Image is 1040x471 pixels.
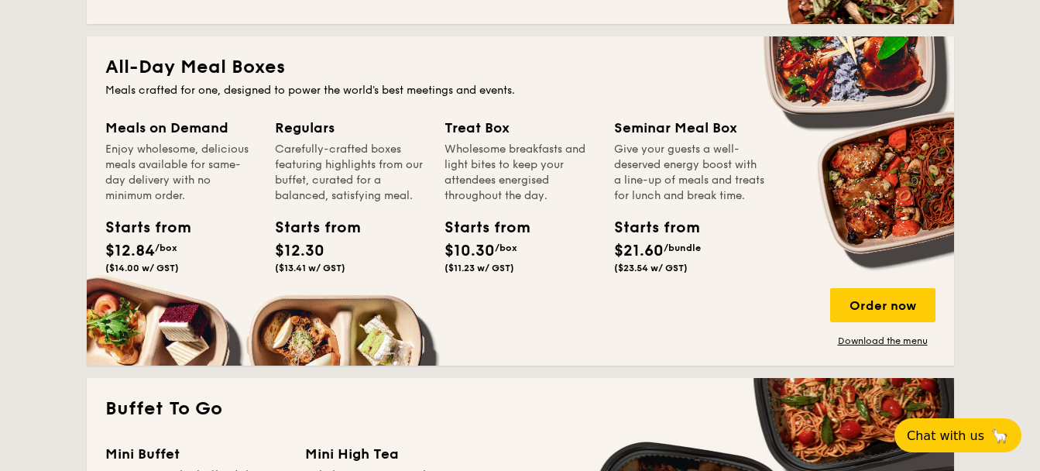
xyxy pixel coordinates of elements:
[444,142,596,204] div: Wholesome breakfasts and light bites to keep your attendees energised throughout the day.
[105,397,935,421] h2: Buffet To Go
[614,142,765,204] div: Give your guests a well-deserved energy boost with a line-up of meals and treats for lunch and br...
[275,263,345,273] span: ($13.41 w/ GST)
[444,216,514,239] div: Starts from
[614,263,688,273] span: ($23.54 w/ GST)
[664,242,701,253] span: /bundle
[105,216,175,239] div: Starts from
[275,117,426,139] div: Regulars
[830,335,935,347] a: Download the menu
[614,216,684,239] div: Starts from
[444,263,514,273] span: ($11.23 w/ GST)
[155,242,177,253] span: /box
[894,418,1021,452] button: Chat with us🦙
[105,443,287,465] div: Mini Buffet
[105,142,256,204] div: Enjoy wholesome, delicious meals available for same-day delivery with no minimum order.
[907,428,984,443] span: Chat with us
[614,117,765,139] div: Seminar Meal Box
[614,242,664,260] span: $21.60
[275,142,426,204] div: Carefully-crafted boxes featuring highlights from our buffet, curated for a balanced, satisfying ...
[275,242,324,260] span: $12.30
[275,216,345,239] div: Starts from
[444,242,495,260] span: $10.30
[444,117,596,139] div: Treat Box
[495,242,517,253] span: /box
[105,263,179,273] span: ($14.00 w/ GST)
[305,443,486,465] div: Mini High Tea
[105,55,935,80] h2: All-Day Meal Boxes
[990,427,1009,445] span: 🦙
[105,117,256,139] div: Meals on Demand
[830,288,935,322] div: Order now
[105,83,935,98] div: Meals crafted for one, designed to power the world's best meetings and events.
[105,242,155,260] span: $12.84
